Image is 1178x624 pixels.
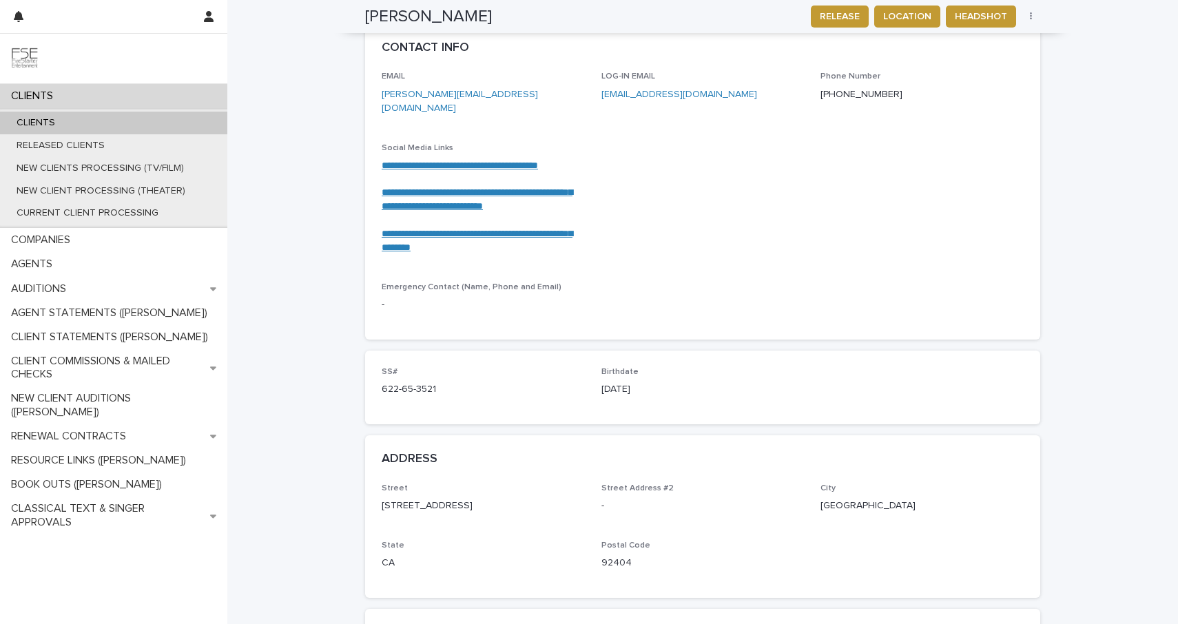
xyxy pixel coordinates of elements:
[6,478,173,491] p: BOOK OUTS ([PERSON_NAME])
[820,484,836,492] span: City
[365,7,492,27] h2: [PERSON_NAME]
[382,298,1024,312] p: -
[601,541,650,550] span: Postal Code
[382,90,538,114] a: [PERSON_NAME][EMAIL_ADDRESS][DOMAIN_NAME]
[6,233,81,247] p: COMPANIES
[6,207,169,219] p: CURRENT CLIENT PROCESSING
[6,502,210,528] p: CLASSICAL TEXT & SINGER APPROVALS
[382,484,408,492] span: Street
[6,185,196,197] p: NEW CLIENT PROCESSING (THEATER)
[811,6,869,28] button: RELEASE
[382,556,585,570] p: CA
[820,10,860,23] span: RELEASE
[601,72,655,81] span: LOG-IN EMAIL
[382,283,561,291] span: Emergency Contact (Name, Phone and Email)
[11,45,39,72] img: 9JgRvJ3ETPGCJDhvPVA5
[382,72,405,81] span: EMAIL
[6,430,137,443] p: RENEWAL CONTRACTS
[6,306,218,320] p: AGENT STATEMENTS ([PERSON_NAME])
[874,6,940,28] button: LOCATION
[382,41,469,56] h2: CONTACT INFO
[883,10,931,23] span: LOCATION
[382,368,397,376] span: SS#
[382,144,453,152] span: Social Media Links
[601,499,805,513] p: -
[6,163,195,174] p: NEW CLIENTS PROCESSING (TV/FILM)
[6,392,227,418] p: NEW CLIENT AUDITIONS ([PERSON_NAME])
[382,382,585,397] p: 622-65-3521
[6,454,197,467] p: RESOURCE LINKS ([PERSON_NAME])
[6,90,64,103] p: CLIENTS
[6,282,77,295] p: AUDITIONS
[601,484,674,492] span: Street Address #2
[820,90,902,99] a: [PHONE_NUMBER]
[601,556,805,570] p: 92404
[6,331,219,344] p: CLIENT STATEMENTS ([PERSON_NAME])
[6,258,63,271] p: AGENTS
[382,541,404,550] span: State
[601,368,639,376] span: Birthdate
[601,90,757,99] a: [EMAIL_ADDRESS][DOMAIN_NAME]
[382,452,437,467] h2: ADDRESS
[946,6,1016,28] button: HEADSHOT
[6,355,210,381] p: CLIENT COMMISSIONS & MAILED CHECKS
[382,499,585,513] p: [STREET_ADDRESS]
[601,382,805,397] p: [DATE]
[820,499,1024,513] p: [GEOGRAPHIC_DATA]
[955,10,1007,23] span: HEADSHOT
[820,72,880,81] span: Phone Number
[6,117,66,129] p: CLIENTS
[6,140,116,152] p: RELEASED CLIENTS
